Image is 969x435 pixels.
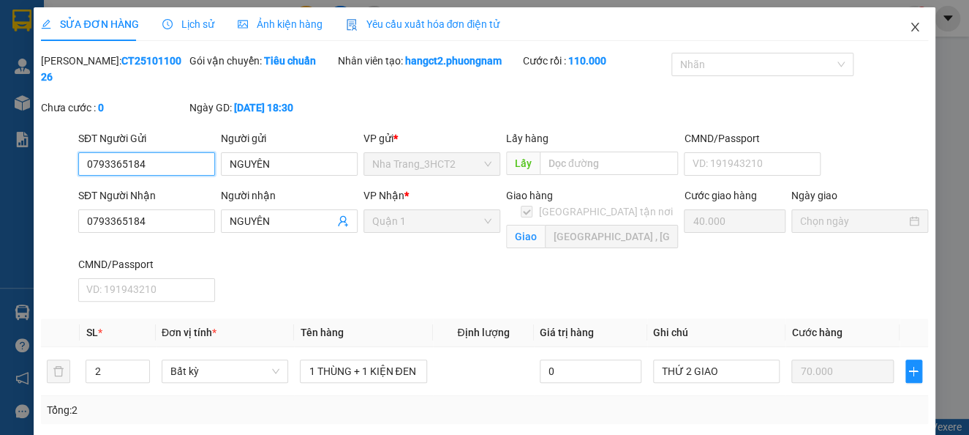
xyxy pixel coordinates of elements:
span: VP Nhận [363,190,404,201]
span: Lấy [506,152,540,175]
img: logo.jpg [159,18,194,53]
div: Người gửi [221,130,358,146]
div: Tổng: 2 [47,402,375,418]
div: Người nhận [221,187,358,204]
div: CMND/Passport [78,256,215,272]
input: Dọc đường [540,152,679,175]
div: CMND/Passport [684,130,821,146]
span: Cước hàng [791,327,842,338]
div: [PERSON_NAME]: [41,53,186,85]
span: Nha Trang_3HCT2 [372,153,491,175]
input: Giao tận nơi [545,225,679,248]
span: Định lượng [457,327,509,338]
span: Quận 1 [372,210,491,232]
div: Nhân viên tạo: [338,53,520,69]
div: Ngày GD: [189,100,335,116]
input: Cước giao hàng [684,209,785,233]
div: SĐT Người Nhận [78,187,215,204]
button: delete [47,360,70,383]
span: picture [238,19,248,29]
b: [DOMAIN_NAME] [123,56,201,67]
b: Gửi khách hàng [90,21,145,90]
span: Ảnh kiện hàng [238,18,323,30]
input: Ngày giao [800,213,906,229]
label: Cước giao hàng [684,190,756,201]
div: Gói vận chuyển: [189,53,335,69]
b: hangct2.phuongnam [405,55,502,67]
b: 0 [98,102,104,114]
input: 0 [791,360,893,383]
span: Lấy hàng [506,133,548,144]
button: plus [905,360,922,383]
span: Giao hàng [506,190,553,201]
input: Ghi Chú [653,360,780,383]
span: edit [41,19,51,29]
span: Tên hàng [300,327,343,338]
span: SỬA ĐƠN HÀNG [41,18,138,30]
span: clock-circle [162,19,173,29]
span: Yêu cầu xuất hóa đơn điện tử [346,18,500,30]
li: (c) 2017 [123,70,201,88]
b: Tiêu chuẩn [264,55,316,67]
span: close [909,21,921,33]
label: Ngày giao [791,190,837,201]
span: plus [906,365,921,377]
button: Close [894,7,935,48]
span: Giá trị hàng [540,327,594,338]
span: [GEOGRAPHIC_DATA] tận nơi [532,204,678,220]
span: Đơn vị tính [162,327,216,338]
div: SĐT Người Gửi [78,130,215,146]
span: SL [86,327,97,338]
div: VP gửi [363,130,500,146]
span: Bất kỳ [170,360,280,382]
div: Chưa cước : [41,100,186,116]
input: VD: Bàn, Ghế [300,360,427,383]
span: user-add [337,215,349,227]
img: icon [346,19,358,31]
span: Giao [506,225,545,248]
span: Lịch sử [162,18,214,30]
b: 110.000 [568,55,606,67]
div: Cước rồi : [523,53,668,69]
b: Phương Nam Express [18,94,80,189]
b: [DATE] 18:30 [234,102,293,114]
th: Ghi chú [647,319,786,347]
